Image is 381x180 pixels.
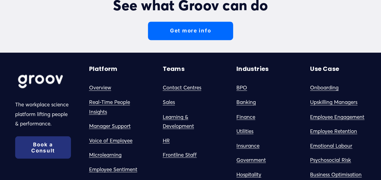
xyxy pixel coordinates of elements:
[310,65,339,73] strong: Use Case
[236,112,255,122] a: Finance
[163,65,185,73] strong: Teams
[310,112,364,122] a: Employee Engagement
[236,98,256,107] a: Banking
[89,150,122,159] a: Microlearning
[163,98,175,107] a: Sales
[89,65,118,73] strong: Platform
[236,65,269,73] strong: Industries
[236,126,253,136] a: Utilities
[310,155,351,165] a: Psychosocial Risk
[89,165,137,174] a: Employee Sentiment
[15,100,71,128] p: The workplace science platform lifting people & performance.
[236,170,261,179] a: Hospitality
[236,141,259,150] a: Insurance
[163,136,170,145] a: HR
[236,83,247,92] a: BPO
[236,155,266,165] a: Government
[89,121,131,131] a: Manager Support
[310,141,352,150] a: Emotional Labour
[163,83,201,92] a: Contact Centres
[163,112,219,131] a: Learning & Development
[310,83,339,92] a: Onboarding
[310,126,357,136] a: Employee Retention
[310,170,362,179] a: Business Optimisation
[148,22,233,40] a: Get more info
[310,98,357,107] a: Upskilling Managers
[15,136,71,158] a: Book a Consult
[89,136,132,145] a: Voice of Employee
[89,98,145,116] a: Real-Time People Insights
[163,150,197,159] a: Frontline Staff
